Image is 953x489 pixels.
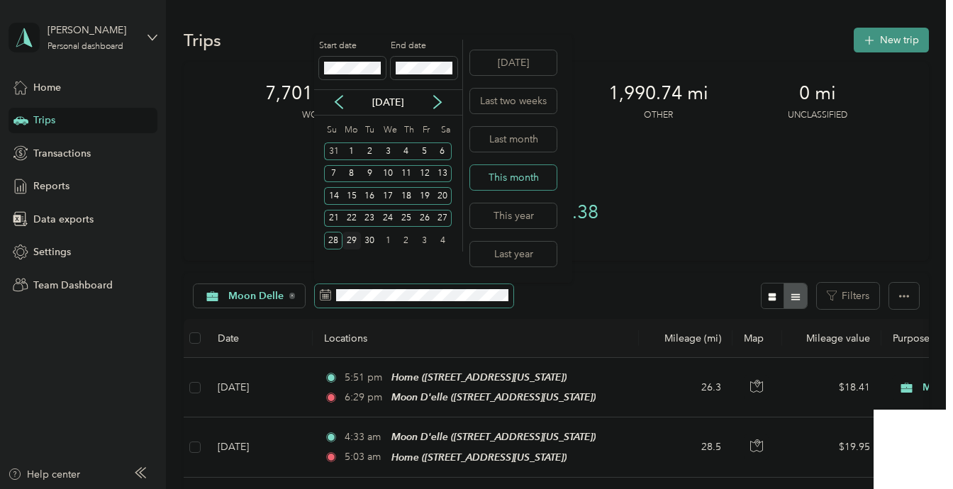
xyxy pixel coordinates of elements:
div: 23 [361,210,379,227]
span: Settings [33,244,71,259]
span: Home [33,80,61,95]
th: Mileage value [782,319,881,358]
div: 28 [324,232,342,249]
div: 15 [342,187,361,205]
button: Last month [470,127,557,152]
h1: Trips [184,33,221,47]
div: 30 [361,232,379,249]
span: Home ([STREET_ADDRESS][US_STATE]) [391,451,567,463]
button: Help center [8,467,80,482]
span: Team Dashboard [33,278,113,293]
div: Su [324,120,338,140]
th: Locations [313,319,639,358]
span: 1,990.74 mi [608,82,708,105]
div: 27 [433,210,452,227]
div: 1 [342,142,361,160]
td: $19.95 [782,417,881,477]
div: 10 [379,165,397,183]
iframe: Everlance-gr Chat Button Frame [874,410,953,489]
span: Moon D'elle ([STREET_ADDRESS][US_STATE]) [391,391,596,403]
div: [PERSON_NAME] [48,23,136,38]
div: 11 [397,165,416,183]
div: Tu [362,120,376,140]
div: 19 [416,187,434,205]
div: Personal dashboard [48,43,123,51]
div: 2 [397,232,416,249]
div: 17 [379,187,397,205]
button: Last year [470,242,557,266]
div: 3 [379,142,397,160]
p: Work [302,109,328,122]
button: [DATE] [470,50,557,75]
button: This year [470,203,557,228]
span: 7,701.89 mi [265,82,365,105]
div: 29 [342,232,361,249]
td: 26.3 [639,358,732,417]
span: Reports [33,179,69,193]
td: $18.41 [782,358,881,417]
div: Th [402,120,416,140]
span: 5:51 pm [345,370,385,386]
div: 21 [324,210,342,227]
div: 7 [324,165,342,183]
p: Other [644,109,673,122]
div: Fr [420,120,434,140]
th: Mileage (mi) [639,319,732,358]
div: 13 [433,165,452,183]
div: 14 [324,187,342,205]
td: 28.5 [639,417,732,477]
div: 18 [397,187,416,205]
button: New trip [854,28,929,52]
div: 12 [416,165,434,183]
span: 0 mi [799,82,836,105]
span: Moon Delle [228,291,284,301]
div: 6 [433,142,452,160]
div: 4 [397,142,416,160]
label: End date [391,40,457,52]
span: 4:33 am [345,429,385,445]
span: Trips [33,113,55,128]
span: Home ([STREET_ADDRESS][US_STATE]) [391,371,567,383]
span: 6:29 pm [345,390,385,405]
th: Date [206,319,313,358]
label: Start date [319,40,386,52]
div: 22 [342,210,361,227]
p: [DATE] [358,95,418,110]
div: 9 [361,165,379,183]
div: 31 [324,142,342,160]
div: Sa [438,120,452,140]
span: 5:03 am [345,449,385,465]
div: We [381,120,397,140]
div: 2 [361,142,379,160]
th: Map [732,319,782,358]
div: 25 [397,210,416,227]
td: [DATE] [206,417,313,477]
div: 1 [379,232,397,249]
div: 16 [361,187,379,205]
span: Moon D'elle ([STREET_ADDRESS][US_STATE]) [391,431,596,442]
span: Transactions [33,146,91,161]
div: 24 [379,210,397,227]
div: 8 [342,165,361,183]
div: 26 [416,210,434,227]
div: 20 [433,187,452,205]
button: This month [470,165,557,190]
div: 5 [416,142,434,160]
div: 4 [433,232,452,249]
td: [DATE] [206,358,313,417]
span: Data exports [33,212,94,227]
button: Filters [817,283,879,309]
div: Mo [342,120,358,140]
button: Last two weeks [470,89,557,113]
div: 3 [416,232,434,249]
p: Unclassified [788,109,847,122]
